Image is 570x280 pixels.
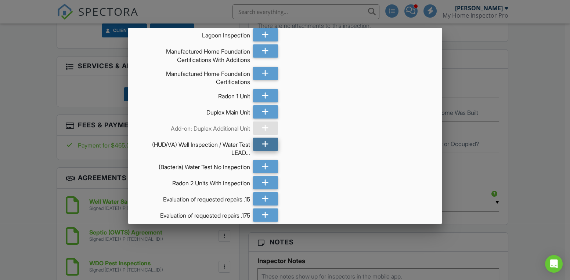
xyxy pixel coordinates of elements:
div: Radon 2 Units With Inspection [138,176,250,187]
div: Add-on: Duplex Additional Unit [138,121,250,132]
div: (HUD/VA) Well Inspection / Water Test LEAD... [138,138,250,157]
div: (Bacteria) Water Test No Inspection [138,160,250,171]
div: Open Intercom Messenger [545,255,563,273]
div: Duplex Main Unit [138,105,250,116]
div: Manufactured Home Foundation Certifications [138,67,250,86]
div: Radon 1 Unit [138,89,250,100]
div: Evaluation of requested repairs .15 [138,192,250,203]
div: Evaluation of requested repairs .175 [138,208,250,219]
div: Manufactured Home Foundation Certifications With Additions [138,44,250,64]
div: Lagoon Inspection [138,28,250,39]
